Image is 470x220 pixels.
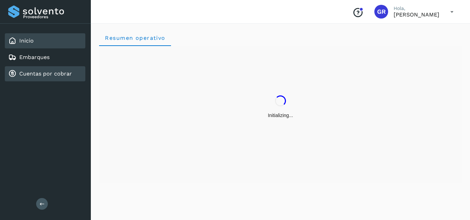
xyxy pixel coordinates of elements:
p: Proveedores [23,14,83,19]
a: Cuentas por cobrar [19,70,72,77]
a: Embarques [19,54,50,60]
div: Inicio [5,33,85,48]
span: Resumen operativo [105,35,165,41]
p: GILBERTO RODRIGUEZ ARANDA [394,11,439,18]
div: Embarques [5,50,85,65]
div: Cuentas por cobrar [5,66,85,81]
p: Hola, [394,5,439,11]
a: Inicio [19,37,34,44]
